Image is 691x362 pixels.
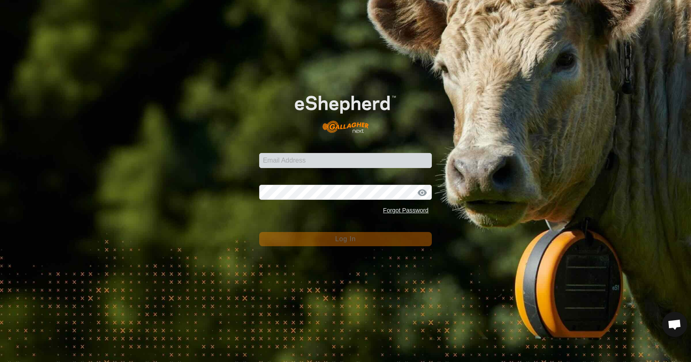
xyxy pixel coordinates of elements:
input: Email Address [259,153,432,168]
a: Forgot Password [383,207,428,214]
img: E-shepherd Logo [276,81,415,140]
span: Log In [335,235,356,242]
div: Open chat [662,312,687,337]
button: Log In [259,232,432,246]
